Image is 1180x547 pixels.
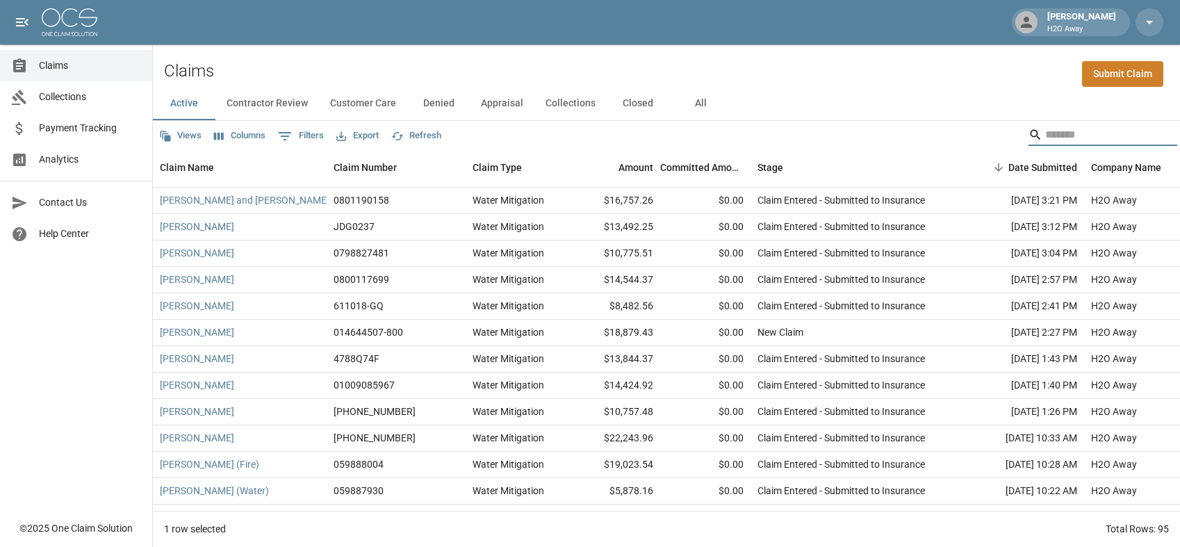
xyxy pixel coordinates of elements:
div: dynamic tabs [153,87,1180,120]
div: [DATE] 1:40 PM [959,373,1084,399]
div: $0.00 [660,320,751,346]
div: Claim Number [334,148,397,187]
div: H2O Away [1091,510,1137,524]
button: Export [333,125,382,147]
div: H2O Away [1091,272,1137,286]
h2: Claims [164,61,214,81]
button: Active [153,87,215,120]
div: [DATE] 10:28 AM [959,452,1084,478]
div: Date Submitted [1008,148,1077,187]
div: $10,757.48 [570,399,660,425]
img: ocs-logo-white-transparent.png [42,8,97,36]
div: Claim Entered - Submitted to Insurance [757,246,925,260]
div: Claim Entered - Submitted to Insurance [757,193,925,207]
div: Water Mitigation [473,193,544,207]
div: 4788Q74F [334,352,379,366]
button: Denied [407,87,470,120]
div: Stage [757,148,783,187]
a: [PERSON_NAME] [160,220,234,234]
div: Claim Type [466,148,570,187]
div: $5,878.16 [570,478,660,505]
div: Water Mitigation [473,299,544,313]
div: Water Mitigation [473,246,544,260]
div: Claim Entered - Submitted to Insurance [757,484,925,498]
div: $0.00 [660,373,751,399]
button: open drawer [8,8,36,36]
div: [DATE] 1:26 PM [959,399,1084,425]
button: Appraisal [470,87,534,120]
div: $16,757.26 [570,188,660,214]
div: Claim Type [473,148,522,187]
div: H2O Away [1091,246,1137,260]
div: Amount [618,148,653,187]
div: Water Mitigation [473,405,544,418]
div: $18,879.43 [570,320,660,346]
div: $8,482.56 [570,293,660,320]
a: [PERSON_NAME] [160,405,234,418]
div: Claim Name [160,148,214,187]
div: JDG0237 [334,220,375,234]
div: H2O Away [1091,325,1137,339]
div: H2O Away [1091,378,1137,392]
div: $13,492.25 [570,214,660,240]
div: Water Mitigation [473,510,544,524]
div: $0.00 [660,505,751,531]
div: [DATE] 10:05 AM [959,505,1084,531]
div: H2O Away [1091,193,1137,207]
a: [PERSON_NAME] [160,272,234,286]
div: 1 row selected [164,522,226,536]
div: Stage [751,148,959,187]
a: [PERSON_NAME] [160,246,234,260]
div: $0.00 [660,188,751,214]
div: Water Mitigation [473,431,544,445]
div: $0.00 [660,399,751,425]
div: $0.00 [660,478,751,505]
span: Help Center [39,227,141,241]
div: H2O Away [1091,299,1137,313]
button: Refresh [388,125,445,147]
div: $19,023.54 [570,452,660,478]
span: Contact Us [39,195,141,210]
div: $0.00 [660,240,751,267]
div: 059887930 [334,484,384,498]
div: 0801190158 [334,193,389,207]
div: Search [1029,124,1177,149]
div: $0.00 [660,425,751,452]
div: Claim Entered - Submitted to Insurance [757,405,925,418]
div: Claim Entered - Submitted to Insurance [757,299,925,313]
div: Claim Name [153,148,327,187]
div: 059888004 [334,457,384,471]
div: Water Mitigation [473,325,544,339]
div: 01-009-151043 [334,431,416,445]
div: $14,544.37 [570,267,660,293]
button: Customer Care [319,87,407,120]
div: H2O Away [1091,352,1137,366]
div: 600-1205882 [334,510,392,524]
a: [PERSON_NAME] [160,352,234,366]
a: [PERSON_NAME] [160,325,234,339]
span: Claims [39,58,141,73]
div: [DATE] 2:27 PM [959,320,1084,346]
div: H2O Away [1091,484,1137,498]
div: $14,424.92 [570,373,660,399]
div: 0798827481 [334,246,389,260]
div: 01009085967 [334,378,395,392]
div: Company Name [1091,148,1161,187]
p: H2O Away [1047,24,1116,35]
div: 0020-1925-388 [334,405,416,418]
div: H2O Away [1091,457,1137,471]
div: © 2025 One Claim Solution [19,521,133,535]
div: $0.00 [660,452,751,478]
div: Water Mitigation [473,220,544,234]
div: Claim Entered - Submitted to Insurance [757,220,925,234]
span: Analytics [39,152,141,167]
a: [PERSON_NAME] [160,431,234,445]
div: $0.00 [660,267,751,293]
div: Total Rows: 95 [1106,522,1169,536]
div: [DATE] 3:21 PM [959,188,1084,214]
div: Claim Entered - Submitted to Insurance [757,431,925,445]
div: $0.00 [660,214,751,240]
div: [PERSON_NAME] [1042,10,1122,35]
div: Water Mitigation [473,378,544,392]
div: $13,844.37 [570,346,660,373]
